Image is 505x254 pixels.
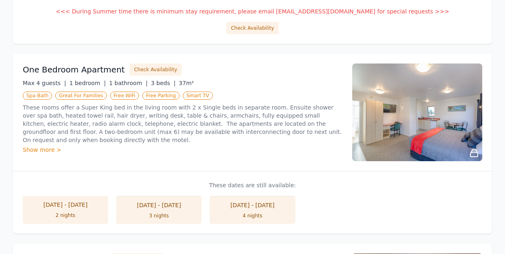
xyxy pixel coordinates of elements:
[226,22,278,34] button: Check Availability
[31,201,100,209] div: [DATE] - [DATE]
[55,92,106,100] span: Great For Families
[23,80,66,86] span: Max 4 guests |
[151,80,176,86] span: 3 beds |
[179,80,194,86] span: 37m²
[110,92,139,100] span: Free WiFi
[23,7,482,15] p: <<< During Summer time there is minimum stay requirement, please email [EMAIL_ADDRESS][DOMAIN_NAM...
[218,201,287,209] div: [DATE] - [DATE]
[23,64,125,75] h3: One Bedroom Apartment
[23,92,52,100] span: Spa Bath
[23,103,342,144] p: These rooms offer a Super King bed in the living room with 2 x Single beds in separate room. Ensu...
[218,212,287,219] div: 4 nights
[142,92,180,100] span: Free Parking
[109,80,147,86] span: 1 bathroom |
[124,212,193,219] div: 3 nights
[31,212,100,219] div: 2 nights
[23,181,482,189] p: These dates are still available:
[183,92,213,100] span: Smart TV
[69,80,106,86] span: 1 bedroom |
[130,63,182,76] button: Check Availability
[23,146,342,154] div: Show more >
[124,201,193,209] div: [DATE] - [DATE]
